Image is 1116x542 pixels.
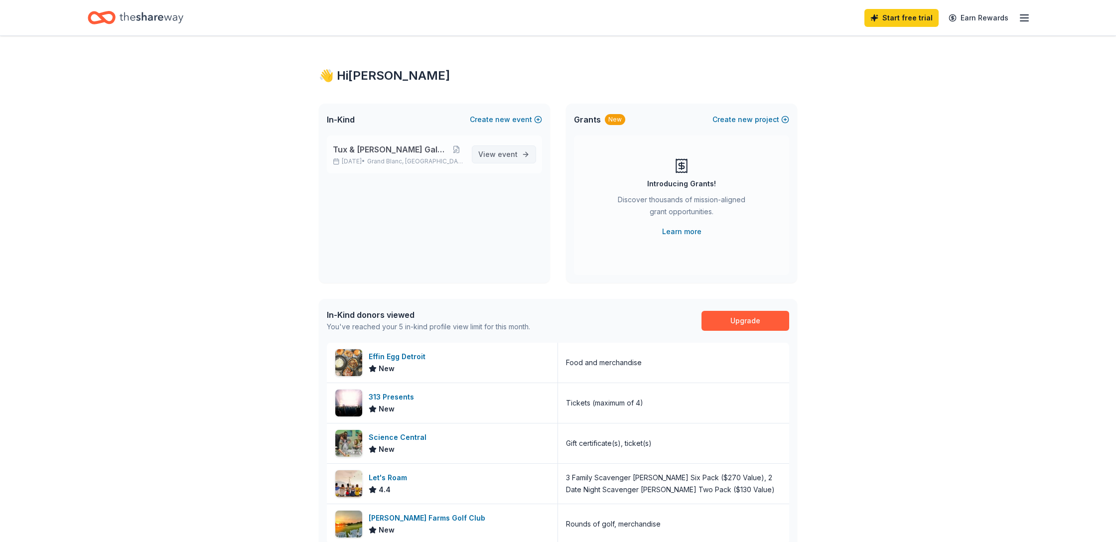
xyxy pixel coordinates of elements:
span: In-Kind [327,114,355,126]
span: New [379,403,395,415]
div: 👋 Hi [PERSON_NAME] [319,68,797,84]
span: New [379,443,395,455]
div: Introducing Grants! [647,178,716,190]
img: Image for Science Central [335,430,362,457]
div: Science Central [369,431,430,443]
div: Food and merchandise [566,357,642,369]
button: Createnewevent [470,114,542,126]
span: Grand Blanc, [GEOGRAPHIC_DATA] [367,157,464,165]
div: Gift certificate(s), ticket(s) [566,437,652,449]
a: Start free trial [864,9,939,27]
div: Effin Egg Detroit [369,351,429,363]
div: 313 Presents [369,391,418,403]
button: Createnewproject [712,114,789,126]
span: New [379,363,395,375]
span: event [498,150,518,158]
a: Home [88,6,183,29]
div: Let's Roam [369,472,411,484]
img: Image for Let's Roam [335,470,362,497]
p: [DATE] • [333,157,464,165]
a: Learn more [662,226,701,238]
div: Tickets (maximum of 4) [566,397,643,409]
span: Tux & [PERSON_NAME] Gala and Auction [333,143,449,155]
span: 4.4 [379,484,391,496]
span: New [379,524,395,536]
a: View event [472,145,536,163]
div: In-Kind donors viewed [327,309,530,321]
div: New [605,114,625,125]
span: View [478,148,518,160]
div: Rounds of golf, merchandise [566,518,661,530]
div: Discover thousands of mission-aligned grant opportunities. [614,194,749,222]
img: Image for Fenton Farms Golf Club [335,511,362,538]
div: 3 Family Scavenger [PERSON_NAME] Six Pack ($270 Value), 2 Date Night Scavenger [PERSON_NAME] Two ... [566,472,781,496]
img: Image for 313 Presents [335,390,362,416]
img: Image for Effin Egg Detroit [335,349,362,376]
span: Grants [574,114,601,126]
a: Earn Rewards [943,9,1014,27]
span: new [738,114,753,126]
span: new [495,114,510,126]
a: Upgrade [701,311,789,331]
div: [PERSON_NAME] Farms Golf Club [369,512,489,524]
div: You've reached your 5 in-kind profile view limit for this month. [327,321,530,333]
